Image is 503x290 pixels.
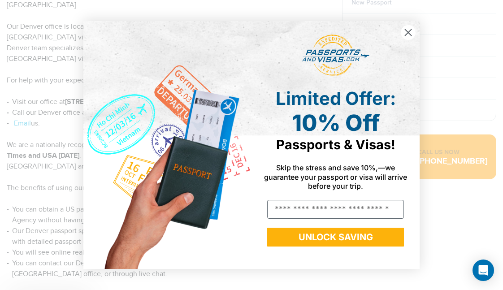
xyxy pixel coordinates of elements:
[264,163,407,190] span: Skip the stress and save 10%,—we guarantee your passport or visa will arrive before your trip.
[276,87,396,109] span: Limited Offer:
[267,228,404,247] button: UNLOCK SAVING
[473,260,494,281] div: Open Intercom Messenger
[302,35,369,77] img: passports and visas
[400,25,416,40] button: Close dialog
[276,137,395,152] span: Passports & Visas!
[83,21,251,269] img: de9cda0d-0715-46ca-9a25-073762a91ba7.png
[292,109,380,136] span: 10% Off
